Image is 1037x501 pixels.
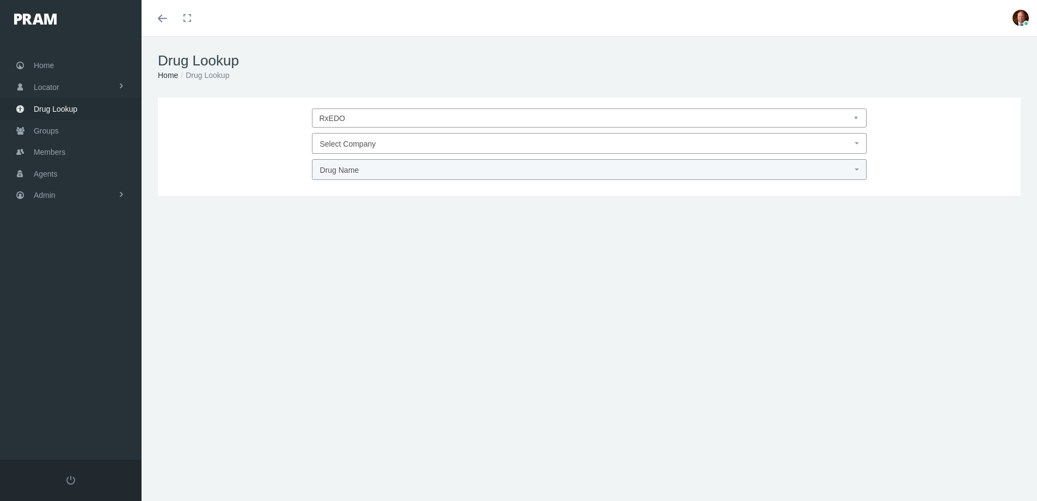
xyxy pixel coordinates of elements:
h1: Drug Lookup [158,52,1021,69]
span: Admin [34,185,56,206]
img: S_Profile_Picture_693.jpg [1013,10,1029,26]
span: Members [34,142,65,162]
span: Agents [34,164,58,184]
span: Drug Name [320,166,359,174]
li: Drug Lookup [178,69,229,81]
img: PRAM_20_x_78.png [14,14,57,25]
span: Home [34,55,54,76]
span: Drug Lookup [34,99,77,119]
span: Locator [34,77,59,98]
span: Groups [34,120,59,141]
a: Home [158,71,178,80]
span: Select Company [320,140,376,148]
